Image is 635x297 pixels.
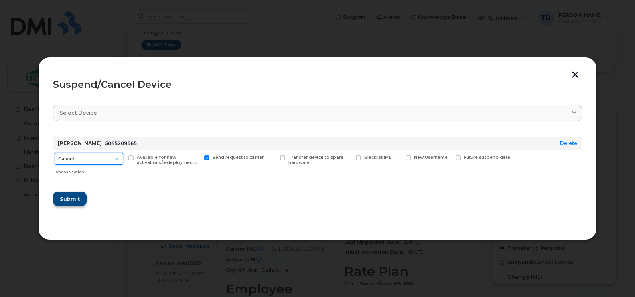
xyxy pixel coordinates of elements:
[105,140,137,146] span: 5065209165
[414,155,448,160] span: New Username
[364,155,393,160] span: Blacklist IMEI
[53,80,582,89] div: Suspend/Cancel Device
[270,155,274,159] input: Transfer device to spare hardware
[195,155,199,159] input: Send request to carrier
[396,155,400,159] input: New Username
[137,155,197,165] span: Available for new activations/redeployments
[446,155,450,159] input: Future suspend date
[346,155,350,159] input: Blacklist IMEI
[55,166,123,175] div: Choose action
[213,155,264,160] span: Send request to carrier
[119,155,123,159] input: Available for new activations/redeployments
[464,155,510,160] span: Future suspend date
[560,140,577,146] a: Delete
[288,155,343,165] span: Transfer device to spare hardware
